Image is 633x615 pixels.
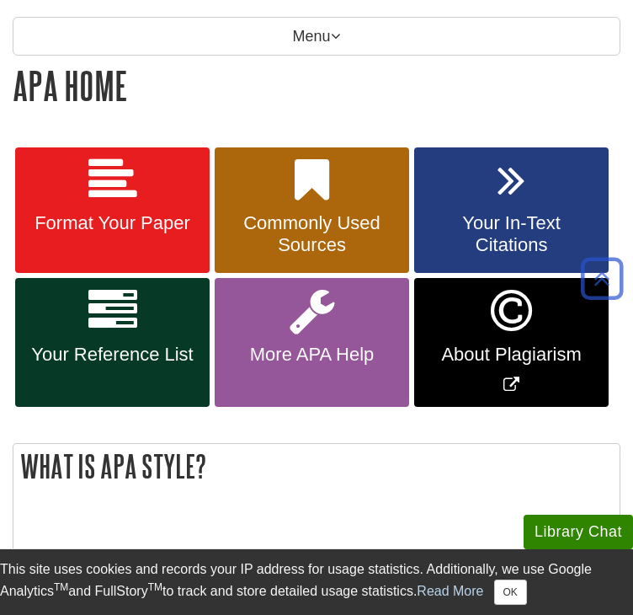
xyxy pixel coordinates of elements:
[148,581,162,593] sup: TM
[524,515,633,549] button: Library Chat
[414,147,609,274] a: Your In-Text Citations
[575,267,629,290] a: Back to Top
[414,278,609,407] a: Link opens in new window
[15,278,210,407] a: Your Reference List
[215,147,409,274] a: Commonly Used Sources
[13,444,620,489] h2: What is APA Style?
[427,344,596,366] span: About Plagiarism
[54,581,68,593] sup: TM
[13,64,620,107] h1: APA Home
[227,344,396,366] span: More APA Help
[417,584,483,598] a: Read More
[13,17,620,56] p: Menu
[28,212,197,234] span: Format Your Paper
[494,580,527,605] button: Close
[15,147,210,274] a: Format Your Paper
[28,344,197,366] span: Your Reference List
[227,212,396,256] span: Commonly Used Sources
[215,278,409,407] a: More APA Help
[427,212,596,256] span: Your In-Text Citations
